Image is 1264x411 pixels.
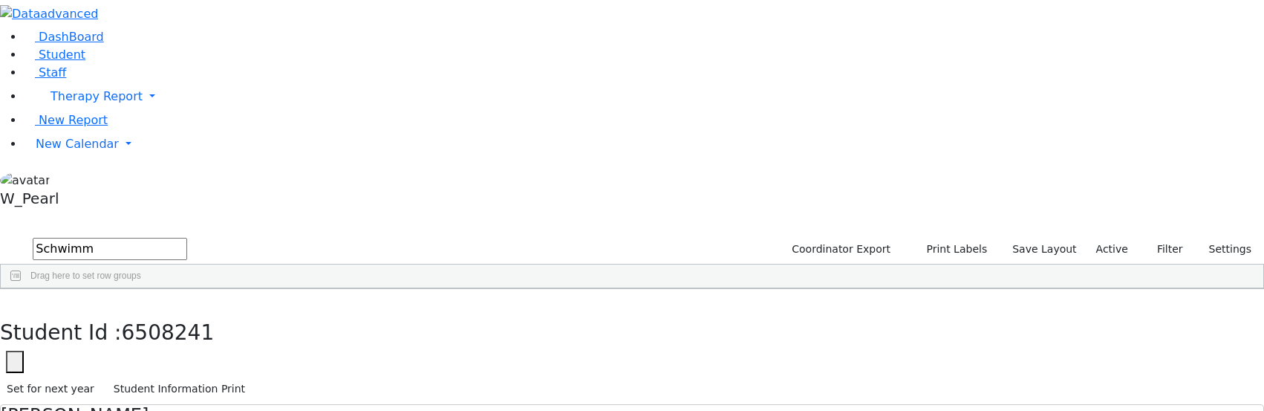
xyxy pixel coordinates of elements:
[36,137,119,151] span: New Calendar
[33,238,187,260] input: Search
[107,378,252,401] button: Student Information Print
[30,271,141,281] span: Drag here to set row groups
[24,129,1264,159] a: New Calendar
[24,65,66,80] a: Staff
[39,30,104,44] span: DashBoard
[24,30,104,44] a: DashBoard
[51,89,143,103] span: Therapy Report
[24,113,108,127] a: New Report
[24,82,1264,111] a: Therapy Report
[1006,238,1083,261] button: Save Layout
[39,48,85,62] span: Student
[909,238,994,261] button: Print Labels
[39,65,66,80] span: Staff
[782,238,897,261] button: Coordinator Export
[1138,238,1190,261] button: Filter
[1190,238,1258,261] button: Settings
[1089,238,1135,261] label: Active
[122,320,215,345] span: 6508241
[24,48,85,62] a: Student
[39,113,108,127] span: New Report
